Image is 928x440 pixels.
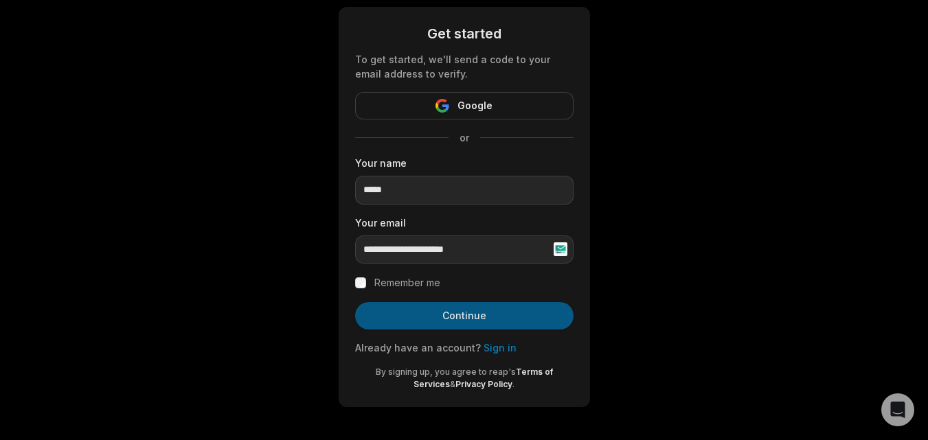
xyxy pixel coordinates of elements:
[355,302,574,329] button: Continue
[355,156,574,170] label: Your name
[457,97,493,114] span: Google
[414,367,553,389] a: Terms of Services
[484,342,517,354] a: Sign in
[450,379,455,389] span: &
[449,130,480,145] span: or
[355,342,481,354] span: Already have an account?
[374,275,440,291] label: Remember me
[355,216,574,230] label: Your email
[355,92,574,119] button: Google
[355,23,574,44] div: Get started
[376,367,516,377] span: By signing up, you agree to reap's
[881,393,914,426] div: Open Intercom Messenger
[512,379,514,389] span: .
[455,379,512,389] a: Privacy Policy
[355,52,574,81] div: To get started, we'll send a code to your email address to verify.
